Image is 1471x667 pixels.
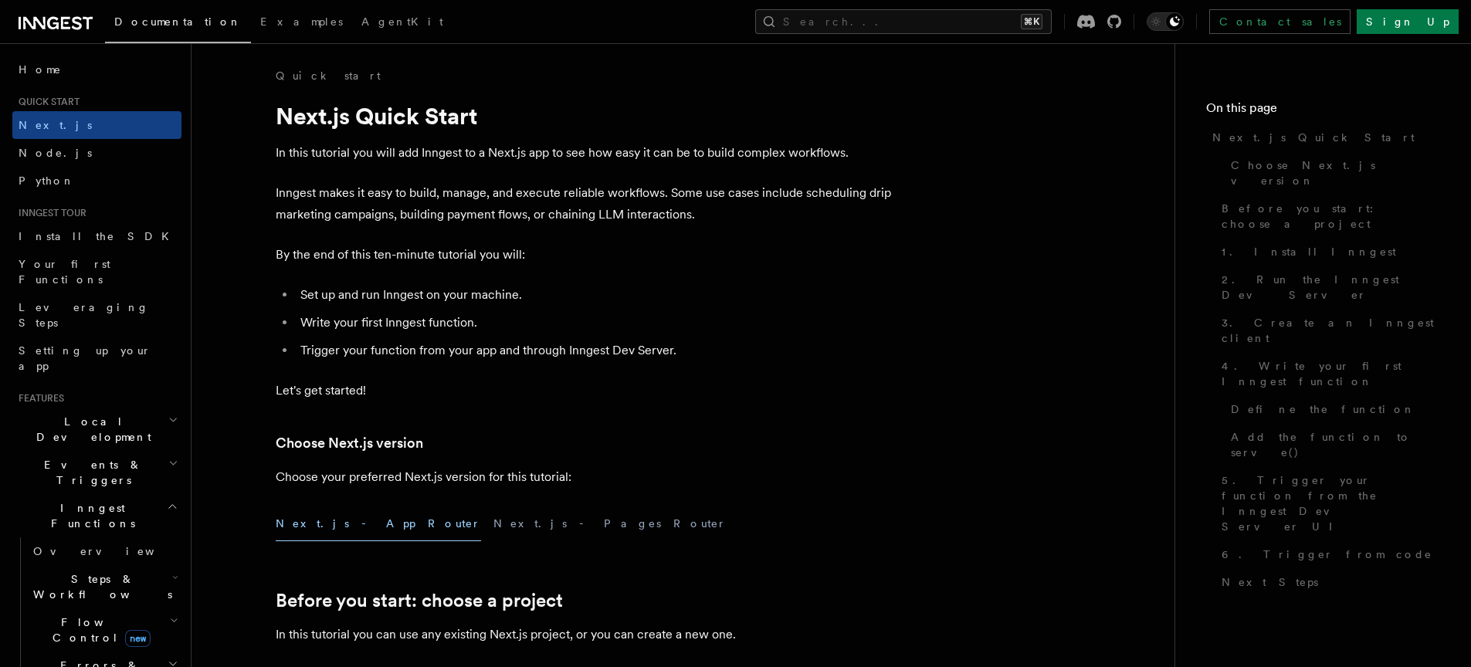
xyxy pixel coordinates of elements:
a: Before you start: choose a project [276,590,563,611]
span: Before you start: choose a project [1222,201,1440,232]
span: Inngest Functions [12,500,167,531]
a: Sign Up [1357,9,1459,34]
span: AgentKit [361,15,443,28]
span: 5. Trigger your function from the Inngest Dev Server UI [1222,472,1440,534]
a: Contact sales [1209,9,1351,34]
a: 6. Trigger from code [1215,540,1440,568]
span: Leveraging Steps [19,301,149,329]
p: In this tutorial you can use any existing Next.js project, or you can create a new one. [276,624,893,645]
span: Steps & Workflows [27,571,172,602]
a: 4. Write your first Inngest function [1215,352,1440,395]
a: Home [12,56,181,83]
span: 1. Install Inngest [1222,244,1396,259]
button: Next.js - Pages Router [493,506,727,541]
a: Choose Next.js version [1225,151,1440,195]
a: Next Steps [1215,568,1440,596]
span: 3. Create an Inngest client [1222,315,1440,346]
p: Choose your preferred Next.js version for this tutorial: [276,466,893,488]
a: Install the SDK [12,222,181,250]
button: Events & Triggers [12,451,181,494]
h4: On this page [1206,99,1440,124]
span: Local Development [12,414,168,445]
button: Next.js - App Router [276,506,481,541]
a: 5. Trigger your function from the Inngest Dev Server UI [1215,466,1440,540]
a: Python [12,167,181,195]
a: Next.js [12,111,181,139]
a: 1. Install Inngest [1215,238,1440,266]
span: Inngest tour [12,207,86,219]
a: Quick start [276,68,381,83]
span: Choose Next.js version [1231,157,1440,188]
button: Steps & Workflows [27,565,181,608]
span: new [125,630,151,647]
span: Define the function [1231,401,1415,417]
span: Install the SDK [19,230,178,242]
a: AgentKit [352,5,452,42]
kbd: ⌘K [1021,14,1042,29]
button: Inngest Functions [12,494,181,537]
span: Documentation [114,15,242,28]
a: Examples [251,5,352,42]
span: 4. Write your first Inngest function [1222,358,1440,389]
span: Setting up your app [19,344,151,372]
p: By the end of this ten-minute tutorial you will: [276,244,893,266]
a: Next.js Quick Start [1206,124,1440,151]
a: Setting up your app [12,337,181,380]
a: Choose Next.js version [276,432,423,454]
a: Leveraging Steps [12,293,181,337]
span: Flow Control [27,615,170,645]
span: Features [12,392,64,405]
span: Examples [260,15,343,28]
span: Home [19,62,62,77]
span: Next.js [19,119,92,131]
a: Overview [27,537,181,565]
a: Node.js [12,139,181,167]
a: Documentation [105,5,251,43]
span: Overview [33,545,192,557]
button: Local Development [12,408,181,451]
span: Next Steps [1222,574,1318,590]
a: Before you start: choose a project [1215,195,1440,238]
a: 2. Run the Inngest Dev Server [1215,266,1440,309]
li: Trigger your function from your app and through Inngest Dev Server. [296,340,893,361]
span: Your first Functions [19,258,110,286]
button: Flow Controlnew [27,608,181,652]
span: Events & Triggers [12,457,168,488]
p: Inngest makes it easy to build, manage, and execute reliable workflows. Some use cases include sc... [276,182,893,225]
span: 6. Trigger from code [1222,547,1432,562]
p: Let's get started! [276,380,893,401]
a: Your first Functions [12,250,181,293]
button: Toggle dark mode [1147,12,1184,31]
span: Add the function to serve() [1231,429,1440,460]
span: 2. Run the Inngest Dev Server [1222,272,1440,303]
span: Quick start [12,96,80,108]
li: Write your first Inngest function. [296,312,893,333]
span: Next.js Quick Start [1212,130,1415,145]
a: Define the function [1225,395,1440,423]
span: Node.js [19,147,92,159]
span: Python [19,174,75,187]
a: Add the function to serve() [1225,423,1440,466]
p: In this tutorial you will add Inngest to a Next.js app to see how easy it can be to build complex... [276,142,893,164]
li: Set up and run Inngest on your machine. [296,284,893,306]
button: Search...⌘K [755,9,1052,34]
h1: Next.js Quick Start [276,102,893,130]
a: 3. Create an Inngest client [1215,309,1440,352]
